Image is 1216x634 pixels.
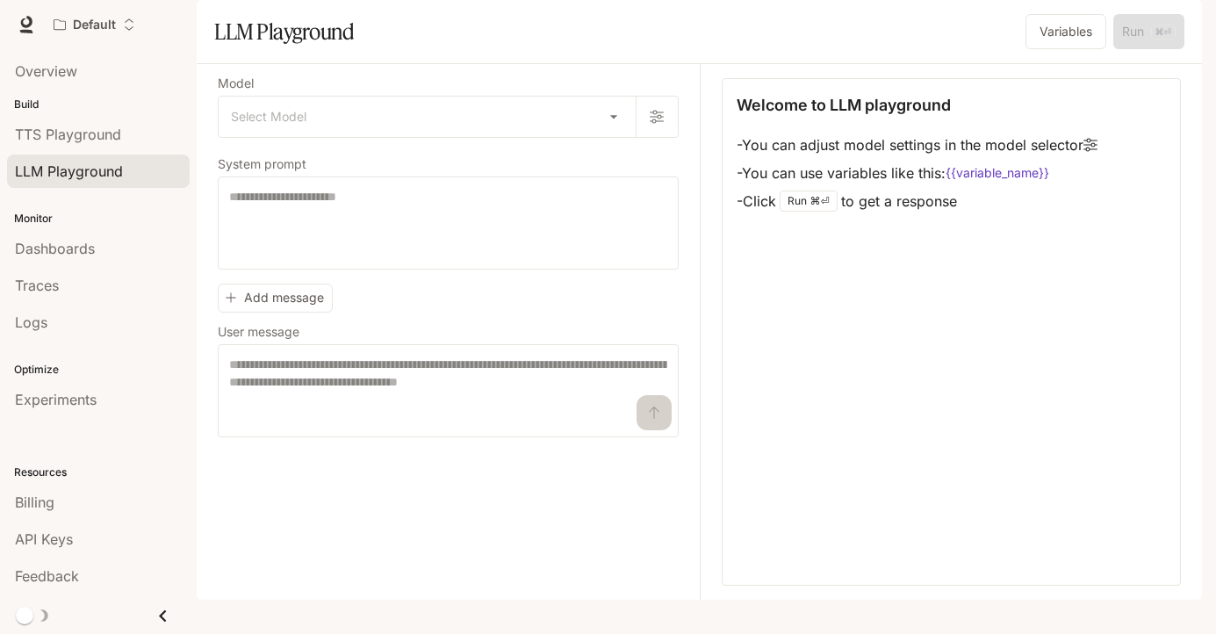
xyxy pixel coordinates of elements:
button: Variables [1025,14,1106,49]
li: - Click to get a response [737,187,1097,215]
p: System prompt [218,158,306,170]
span: Select Model [231,108,306,126]
p: User message [218,326,299,338]
p: Model [218,77,254,90]
button: Open workspace menu [46,7,143,42]
p: ⌘⏎ [810,196,830,206]
code: {{variable_name}} [946,164,1049,182]
h1: LLM Playground [214,14,354,49]
button: Add message [218,284,333,313]
iframe: Intercom live chat [1156,574,1198,616]
li: - You can adjust model settings in the model selector [737,131,1097,159]
div: Run [780,191,838,212]
li: - You can use variables like this: [737,159,1097,187]
p: Default [73,18,116,32]
div: Select Model [219,97,636,137]
p: Welcome to LLM playground [737,93,951,117]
